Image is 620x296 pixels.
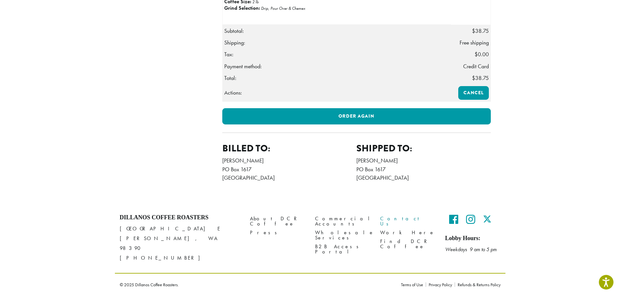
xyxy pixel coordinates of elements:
td: Free shipping [451,37,490,48]
td: Credit Card [451,60,490,72]
th: Total: [222,72,451,84]
address: [PERSON_NAME] PO Box 1617 [GEOGRAPHIC_DATA] [356,156,491,182]
th: Tax: [222,48,451,60]
a: Contact Us [380,214,435,228]
span: $ [472,74,475,82]
a: Work Here [380,228,435,237]
a: Commercial Accounts [315,214,370,228]
th: Subtotal: [222,25,451,37]
a: Terms of Use [401,282,426,287]
h2: Billed to: [222,143,357,154]
a: Order again [222,108,491,124]
p: [GEOGRAPHIC_DATA] E [PERSON_NAME], WA 98390 [PHONE_NUMBER] [120,224,240,263]
strong: Grind Selection: [224,5,260,11]
h4: Dillanos Coffee Roasters [120,214,240,221]
a: Refunds & Returns Policy [455,282,501,287]
span: 38.75 [472,27,489,34]
h5: Lobby Hours: [445,235,501,242]
a: Cancel order 363368 [458,86,489,100]
p: Drip, Pour Over & Chemex [261,6,305,11]
a: Privacy Policy [426,282,455,287]
em: Weekdays 9 am to 5 pm [445,246,497,253]
h2: Shipped to: [356,143,491,154]
th: Shipping: [222,37,451,48]
a: Press [250,228,305,237]
span: $ [475,51,478,58]
p: © 2025 Dillanos Coffee Roasters. [120,282,391,287]
th: Actions: [222,84,451,101]
a: Find DCR Coffee [380,237,435,251]
a: About DCR Coffee [250,214,305,228]
a: B2B Access Portal [315,242,370,256]
span: 0.00 [475,51,489,58]
address: [PERSON_NAME] PO Box 1617 [GEOGRAPHIC_DATA] [222,156,357,182]
span: $ [472,27,475,34]
span: 38.75 [472,74,489,82]
a: Wholesale Services [315,228,370,242]
th: Payment method: [222,60,451,72]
